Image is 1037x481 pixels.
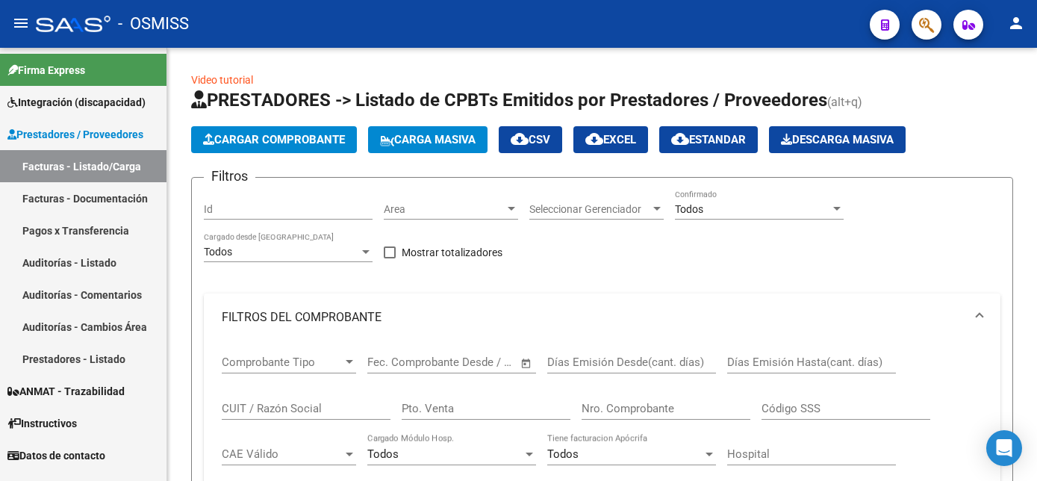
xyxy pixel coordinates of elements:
[7,447,105,464] span: Datos de contacto
[7,383,125,400] span: ANMAT - Trazabilidad
[1007,14,1025,32] mat-icon: person
[368,126,488,153] button: Carga Masiva
[191,74,253,86] a: Video tutorial
[367,447,399,461] span: Todos
[671,130,689,148] mat-icon: cloud_download
[203,133,345,146] span: Cargar Comprobante
[675,203,703,215] span: Todos
[7,126,143,143] span: Prestadores / Proveedores
[585,130,603,148] mat-icon: cloud_download
[380,133,476,146] span: Carga Masiva
[769,126,906,153] app-download-masive: Descarga masiva de comprobantes (adjuntos)
[191,90,827,111] span: PRESTADORES -> Listado de CPBTs Emitidos por Prestadores / Proveedores
[781,133,894,146] span: Descarga Masiva
[402,243,502,261] span: Mostrar totalizadores
[7,415,77,432] span: Instructivos
[204,294,1000,341] mat-expansion-panel-header: FILTROS DEL COMPROBANTE
[204,246,232,258] span: Todos
[659,126,758,153] button: Estandar
[222,356,343,369] span: Comprobante Tipo
[191,126,357,153] button: Cargar Comprobante
[429,356,502,369] input: End date
[518,355,535,372] button: Open calendar
[7,62,85,78] span: Firma Express
[769,126,906,153] button: Descarga Masiva
[118,7,189,40] span: - OSMISS
[12,14,30,32] mat-icon: menu
[204,166,255,187] h3: Filtros
[529,203,650,216] span: Seleccionar Gerenciador
[511,130,529,148] mat-icon: cloud_download
[367,356,416,369] input: Start date
[585,133,636,146] span: EXCEL
[384,203,505,216] span: Area
[499,126,562,153] button: CSV
[222,447,343,461] span: CAE Válido
[573,126,648,153] button: EXCEL
[986,430,1022,466] div: Open Intercom Messenger
[511,133,550,146] span: CSV
[827,95,862,109] span: (alt+q)
[222,309,965,326] mat-panel-title: FILTROS DEL COMPROBANTE
[7,94,146,111] span: Integración (discapacidad)
[547,447,579,461] span: Todos
[671,133,746,146] span: Estandar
